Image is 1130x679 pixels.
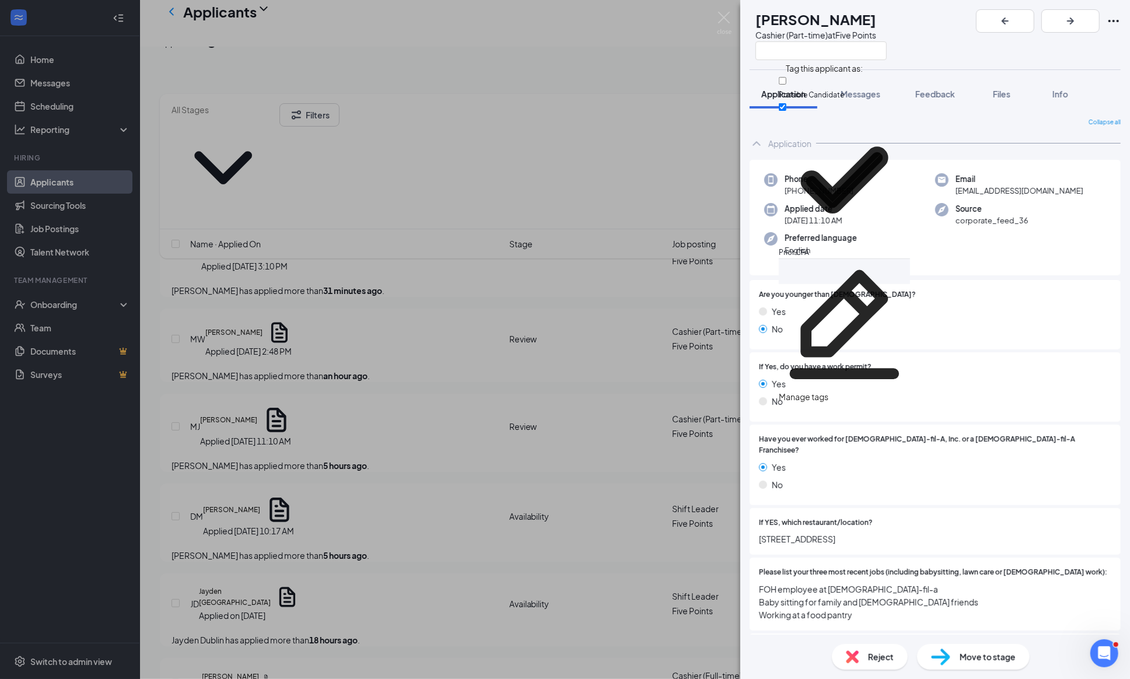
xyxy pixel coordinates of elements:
[750,136,764,150] svg: ChevronUp
[956,203,1028,215] span: Source
[779,56,870,76] span: Tag this applicant as:
[761,89,806,99] span: Application
[759,583,1111,621] span: FOH employee at [DEMOGRAPHIC_DATA]-fil-a Baby sitting for family and [DEMOGRAPHIC_DATA] friends W...
[956,173,1083,185] span: Email
[1052,89,1068,99] span: Info
[956,215,1028,226] span: corporate_feed_36
[956,185,1083,197] span: [EMAIL_ADDRESS][DOMAIN_NAME]
[993,89,1010,99] span: Files
[779,90,844,99] span: Possible Candidate
[779,248,809,257] span: Prior CFA
[755,9,876,29] h1: [PERSON_NAME]
[759,533,1111,545] span: [STREET_ADDRESS]
[976,9,1034,33] button: ArrowLeftNew
[1090,639,1118,667] iframe: Intercom live chat
[779,259,910,390] svg: Pencil
[772,377,786,390] span: Yes
[759,289,916,300] span: Are you younger than [DEMOGRAPHIC_DATA]?
[1041,9,1100,33] button: ArrowRight
[960,650,1016,663] span: Move to stage
[768,138,811,149] div: Application
[998,14,1012,28] svg: ArrowLeftNew
[772,305,786,318] span: Yes
[1063,14,1077,28] svg: ArrowRight
[759,434,1111,456] span: Have you ever worked for [DEMOGRAPHIC_DATA]-fil-A, Inc. or a [DEMOGRAPHIC_DATA]-fil-A Franchisee?
[772,478,783,491] span: No
[779,114,910,246] svg: Checkmark
[868,650,894,663] span: Reject
[779,103,786,111] input: Prior CFA
[915,89,955,99] span: Feedback
[759,517,873,528] span: If YES, which restaurant/location?
[1089,118,1121,127] span: Collapse all
[772,323,783,335] span: No
[779,390,910,403] div: Manage tags
[759,567,1107,578] span: Please list your three most recent jobs (including babysitting, lawn care or [DEMOGRAPHIC_DATA] w...
[772,395,783,408] span: No
[759,362,872,373] span: If Yes, do you have a work permit?
[779,77,786,85] input: Possible Candidate
[1107,14,1121,28] svg: Ellipses
[755,29,887,41] div: Cashier (Part-time) at Five Points
[772,461,786,474] span: Yes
